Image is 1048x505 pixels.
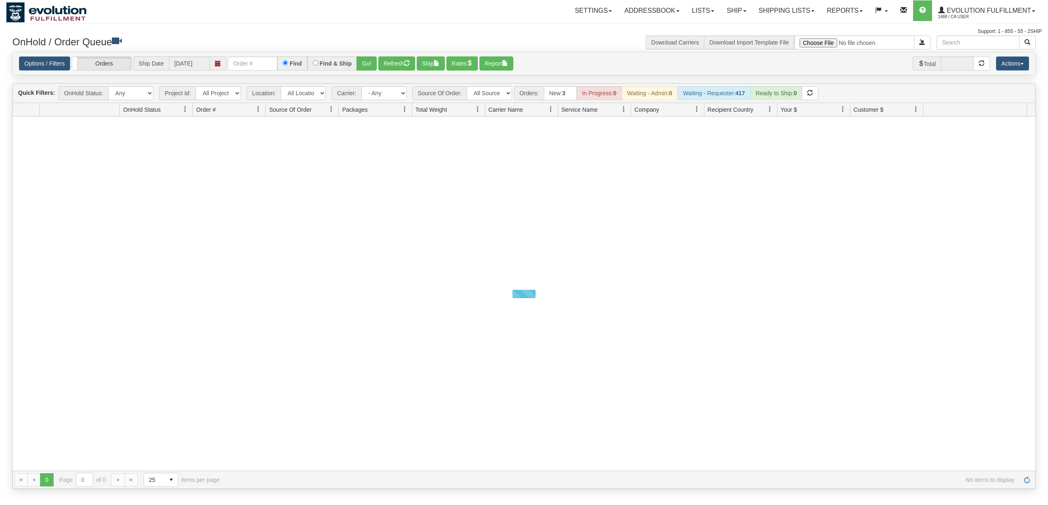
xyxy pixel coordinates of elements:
a: Order # filter column settings [251,102,265,116]
div: Support: 1 - 855 - 55 - 2SHIP [6,28,1042,35]
a: Customer $ filter column settings [909,102,923,116]
span: select [165,473,178,486]
button: Rates [446,56,478,70]
span: Total [913,56,941,70]
span: Source Of Order: [412,86,467,100]
span: Recipient Country [708,106,753,114]
a: Your $ filter column settings [836,102,850,116]
div: Waiting - Requester: [677,86,750,100]
a: Lists [686,0,720,21]
a: Settings [569,0,618,21]
a: Ship [720,0,752,21]
span: Page sizes drop down [144,473,178,487]
span: Source Of Order [269,106,312,114]
strong: 3 [562,90,566,96]
strong: 0 [613,90,616,96]
a: Download Carriers [651,39,699,46]
span: 1488 / CA User [938,13,1000,21]
button: Actions [996,56,1029,70]
a: Options / Filters [19,56,70,70]
span: OnHold Status [123,106,161,114]
span: Customer $ [854,106,883,114]
a: Carrier Name filter column settings [544,102,558,116]
a: Addressbook [618,0,686,21]
span: Packages [342,106,367,114]
label: Orders [72,57,131,70]
label: Find & Ship [320,61,352,66]
span: Service Name [562,106,598,114]
input: Order # [228,56,277,70]
a: Evolution Fulfillment 1488 / CA User [932,0,1041,21]
span: Your $ [781,106,797,114]
button: Report [479,56,513,70]
img: logo1488.jpg [6,2,87,23]
div: In Progress: [577,86,622,100]
span: Page of 0 [59,473,106,487]
span: Evolution Fulfillment [945,7,1031,14]
strong: 417 [735,90,745,96]
button: Ship [417,56,445,70]
span: Order # [196,106,215,114]
span: Ship Date [133,56,169,70]
span: No items to display [231,477,1015,483]
input: Import [794,35,914,49]
a: Company filter column settings [690,102,704,116]
h3: OnHold / Order Queue [12,35,518,47]
span: OnHold Status: [59,86,108,100]
span: Page 0 [40,473,53,486]
span: Location: [247,86,281,100]
a: Refresh [1020,473,1034,486]
span: Total Weight [415,106,447,114]
span: Carrier: [332,86,361,100]
div: Waiting - Admin: [622,86,677,100]
a: Shipping lists [753,0,821,21]
button: Search [1019,35,1036,49]
span: 25 [149,476,160,484]
a: Packages filter column settings [398,102,412,116]
a: Service Name filter column settings [617,102,631,116]
strong: 0 [793,90,797,96]
button: Refresh [378,56,415,70]
input: Search [937,35,1020,49]
span: Orders: [514,86,544,100]
button: Go! [356,56,377,70]
a: OnHold Status filter column settings [178,102,192,116]
strong: 0 [669,90,672,96]
a: Recipient Country filter column settings [763,102,777,116]
span: Company [635,106,659,114]
span: Project Id: [159,86,196,100]
a: Reports [821,0,869,21]
a: Download Import Template File [709,39,789,46]
div: Ready to Ship: [751,86,803,100]
a: Source Of Order filter column settings [324,102,338,116]
div: grid toolbar [13,84,1035,103]
span: Carrier Name [489,106,523,114]
label: Find [290,61,302,66]
div: New: [544,86,577,100]
span: items per page [144,473,220,487]
a: Total Weight filter column settings [471,102,485,116]
label: Quick Filters: [18,89,55,97]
